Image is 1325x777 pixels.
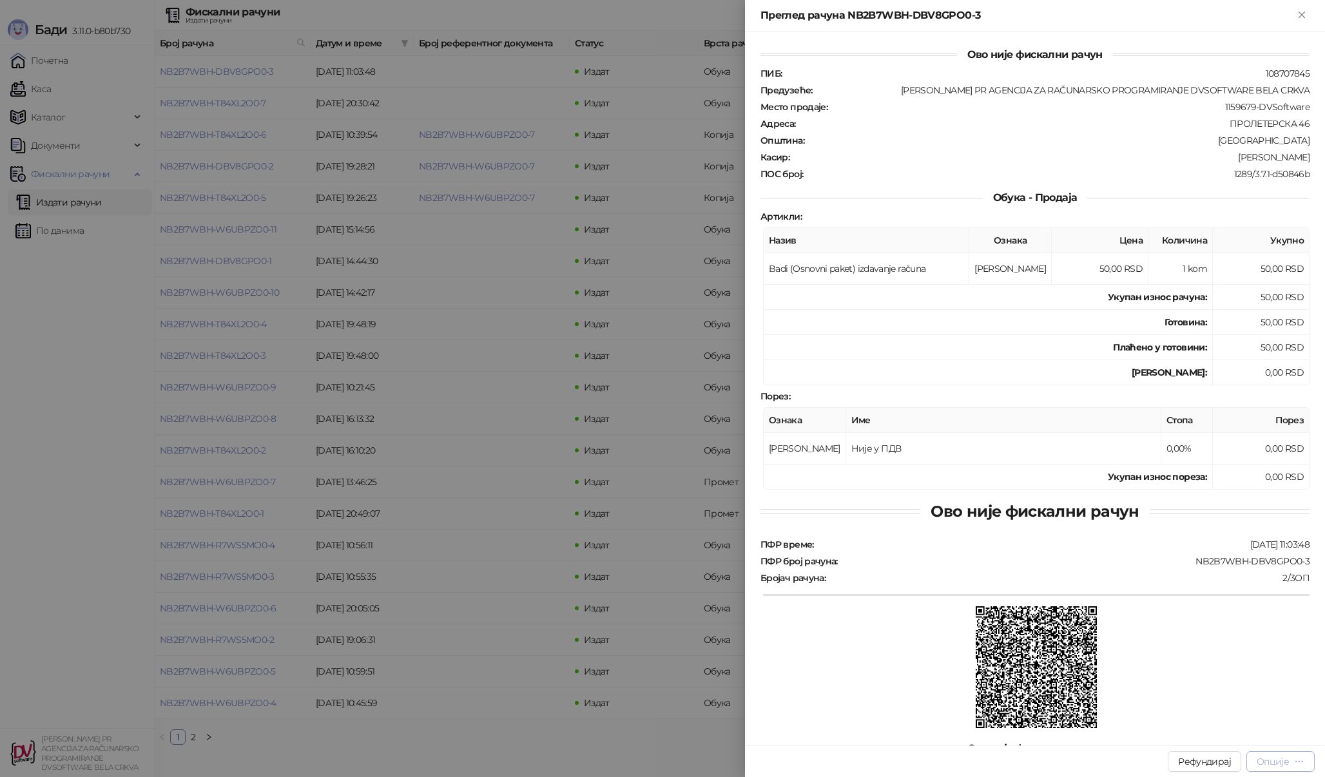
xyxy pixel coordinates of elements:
div: 108707845 [783,68,1311,79]
button: Рефундирај [1168,751,1241,772]
span: Ово није фискални рачун [920,502,1149,521]
th: Ознака [764,408,846,433]
div: NB2B7WBH-DBV8GPO0-3 [839,555,1311,567]
th: Цена [1052,228,1148,253]
div: [GEOGRAPHIC_DATA] [806,135,1311,146]
td: Badi (Osnovni paket) izdavanje računa [764,253,969,285]
td: 50,00 RSD [1213,285,1310,310]
strong: ПОС број : [760,168,803,180]
td: 0,00 RSD [1213,465,1310,490]
strong: [PERSON_NAME]: [1132,367,1207,378]
div: ПРОЛЕТЕРСКА 46 [797,118,1311,129]
strong: Порез : [760,390,790,402]
td: 50,00 RSD [1213,310,1310,335]
img: QR код [976,606,1098,728]
td: 0,00 RSD [1213,433,1310,465]
td: Није у ПДВ [846,433,1161,465]
td: 50,00 RSD [1052,253,1148,285]
span: Обука - Продаја [983,191,1087,204]
strong: Касир : [760,151,789,163]
td: 50,00 RSD [1213,335,1310,360]
button: Опције [1246,751,1315,772]
div: Опције [1257,756,1289,767]
div: [DATE] 11:03:48 [815,539,1311,550]
div: [PERSON_NAME] [791,151,1311,163]
th: Назив [764,228,969,253]
span: Ово није фискални рачун [957,742,1112,754]
th: Укупно [1213,228,1310,253]
strong: Бројач рачуна : [760,572,826,584]
th: Име [846,408,1161,433]
strong: ПФР број рачуна : [760,555,838,567]
strong: Адреса : [760,118,796,129]
div: 1289/3.7.1-d50846b [804,168,1311,180]
strong: Готовина : [1165,316,1207,328]
td: [PERSON_NAME] [969,253,1052,285]
strong: Укупан износ пореза: [1108,471,1207,483]
td: 50,00 RSD [1213,253,1310,285]
strong: Предузеће : [760,84,813,96]
td: 0,00 RSD [1213,360,1310,385]
th: Порез [1213,408,1310,433]
th: Количина [1148,228,1213,253]
th: Стопа [1161,408,1213,433]
strong: Артикли : [760,211,802,222]
strong: ПФР време : [760,539,814,550]
strong: Општина : [760,135,804,146]
strong: Плаћено у готовини: [1113,341,1207,353]
div: Преглед рачуна NB2B7WBH-DBV8GPO0-3 [760,8,1294,23]
strong: ПИБ : [760,68,782,79]
div: 1159679-DVSoftware [829,101,1311,113]
span: Ово није фискални рачун [957,48,1112,61]
button: Close [1294,8,1310,23]
div: [PERSON_NAME] PR AGENCIJA ZA RAČUNARSKO PROGRAMIRANJE DVSOFTWARE BELA CRKVA [814,84,1311,96]
td: 1 kom [1148,253,1213,285]
td: [PERSON_NAME] [764,433,846,465]
div: 2/3ОП [827,572,1311,584]
strong: Укупан износ рачуна : [1108,291,1207,303]
th: Ознака [969,228,1052,253]
strong: Место продаје : [760,101,827,113]
td: 0,00% [1161,433,1213,465]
